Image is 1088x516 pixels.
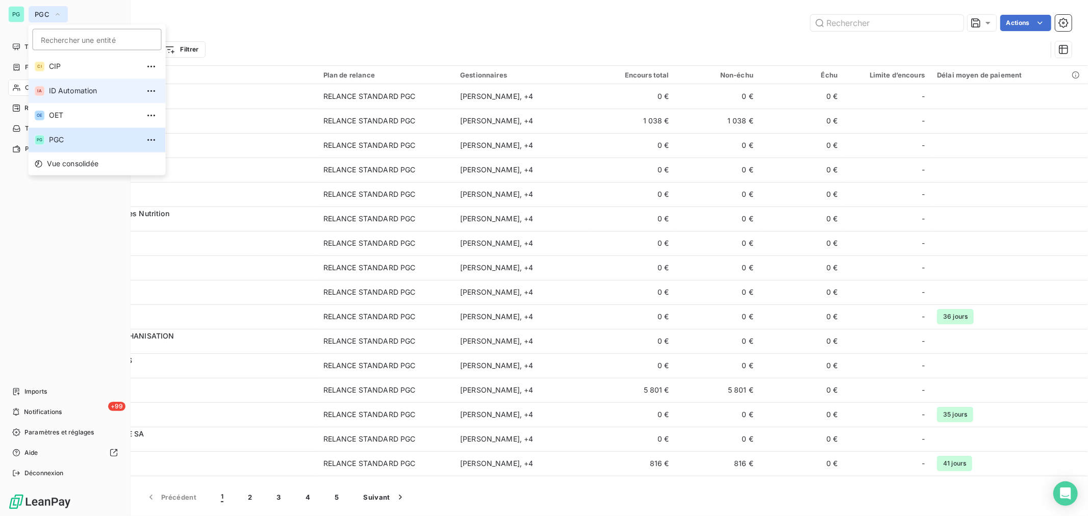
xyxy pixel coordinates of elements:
div: Limite d’encours [850,71,925,79]
td: 0 € [591,402,675,427]
td: 0 € [760,182,844,207]
td: 0 € [675,231,760,255]
span: CACNR [70,170,311,180]
button: 1 [209,486,236,508]
span: Notifications [24,407,62,417]
td: 5 801 € [675,378,760,402]
span: CALIFEL [70,390,311,400]
td: 0 € [591,182,675,207]
td: 0 € [675,84,760,109]
td: 0 € [675,476,760,500]
div: [PERSON_NAME] , + 4 [460,140,585,150]
td: 816 € [591,451,675,476]
div: RELANCE STANDARD PGC [323,312,416,322]
td: 0 € [675,402,760,427]
div: [PERSON_NAME] , + 4 [460,458,585,469]
img: Logo LeanPay [8,494,71,510]
span: - [922,287,925,297]
td: 0 € [591,133,675,158]
span: Clients [25,83,45,92]
div: [PERSON_NAME] , + 4 [460,409,585,420]
span: CAGRIMAINE [70,341,311,351]
div: RELANCE STANDARD PGC [323,214,416,224]
span: - [922,91,925,101]
input: Rechercher [811,15,964,31]
div: [PERSON_NAME] , + 4 [460,91,585,101]
div: IA [35,86,45,96]
span: - [922,263,925,273]
td: 0 € [591,280,675,304]
td: 0 € [591,84,675,109]
td: 0 € [760,109,844,133]
td: 0 € [675,182,760,207]
a: Factures [8,59,122,75]
span: CALLPHYT [70,463,311,474]
span: - [922,385,925,395]
td: 0 € [591,231,675,255]
div: [PERSON_NAME] , + 4 [460,385,585,395]
div: RELANCE STANDARD PGC [323,360,416,371]
span: 36 jours [937,309,974,324]
div: [PERSON_NAME] , + 4 [460,189,585,199]
div: OE [35,110,45,120]
span: 35 jours [937,407,973,422]
td: 0 € [760,402,844,427]
td: 0 € [591,353,675,378]
span: PGC [35,10,49,18]
span: CABCTEXTUR [70,96,311,107]
div: RELANCE STANDARD PGC [323,385,416,395]
td: 0 € [591,207,675,231]
span: - [922,165,925,175]
span: - [922,458,925,469]
td: 0 € [760,304,844,329]
span: Aide [24,448,38,457]
span: CADNPESAGE [70,292,311,302]
span: +99 [108,402,125,411]
span: CADNSTGERM [70,268,311,278]
span: - [922,214,925,224]
div: Open Intercom Messenger [1053,481,1078,506]
div: [PERSON_NAME] , + 4 [460,287,585,297]
span: CACTEMIU44 [70,219,311,229]
button: 5 [322,486,351,508]
span: Imports [24,387,47,396]
span: CALLFLE [70,439,311,449]
span: - [922,238,925,248]
td: 0 € [760,255,844,280]
td: 0 € [591,158,675,182]
div: RELANCE STANDARD PGC [323,165,416,175]
span: - [922,312,925,322]
span: - [922,116,925,126]
a: Aide [8,445,122,461]
div: [PERSON_NAME] , + 4 [460,360,585,371]
div: Gestionnaires [460,71,585,79]
button: Suivant [351,486,418,508]
div: PG [8,6,24,22]
span: ID Automation [49,86,139,96]
div: RELANCE STANDARD PGC [323,238,416,248]
td: 0 € [760,451,844,476]
span: CACTCAUSSA [70,194,311,204]
button: Précédent [134,486,209,508]
a: Paramètres et réglages [8,424,122,441]
div: Non-échu [681,71,753,79]
div: RELANCE STANDARD PGC [323,263,416,273]
td: 0 € [675,353,760,378]
div: Délai moyen de paiement [937,71,1082,79]
span: Paiements [25,144,56,153]
div: RELANCE STANDARD PGC [323,116,416,126]
div: [PERSON_NAME] , + 4 [460,165,585,175]
div: [PERSON_NAME] , + 4 [460,263,585,273]
span: - [922,434,925,444]
div: Encours total [597,71,669,79]
td: 0 € [591,304,675,329]
td: 0 € [760,280,844,304]
div: RELANCE STANDARD PGC [323,434,416,444]
div: [PERSON_NAME] , + 4 [460,312,585,322]
div: RELANCE STANDARD PGC [323,140,416,150]
span: 1 [221,492,223,502]
div: PG [35,135,45,145]
span: - [922,409,925,420]
td: 0 € [760,378,844,402]
span: Factures [25,63,51,72]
